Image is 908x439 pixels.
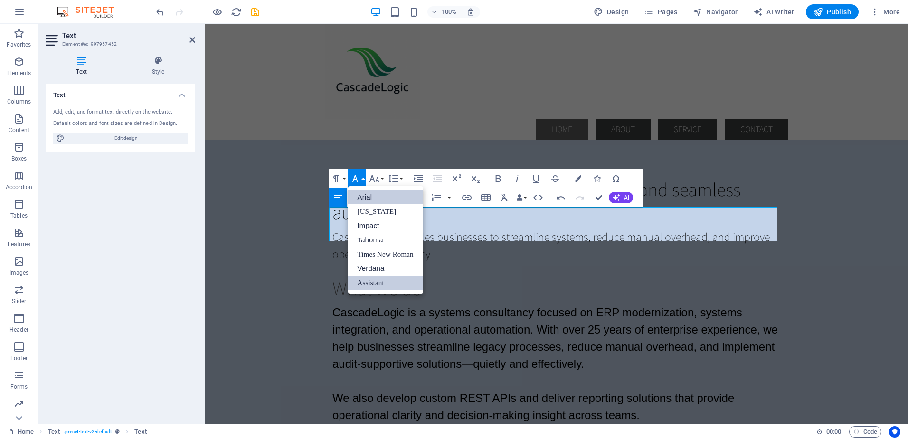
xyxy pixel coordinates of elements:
span: Publish [813,7,851,17]
button: Navigator [689,4,742,19]
a: Click to cancel selection. Double-click to open Pages [8,426,34,438]
button: Special Characters [607,169,625,188]
a: Verdana [348,261,423,276]
a: Impact [348,219,423,233]
button: Underline (Ctrl+U) [527,169,545,188]
h3: Element #ed-997957452 [62,40,176,48]
button: Insert Table [477,188,495,207]
p: Boxes [11,155,27,162]
button: Undo (Ctrl+Z) [552,188,570,207]
nav: breadcrumb [48,426,147,438]
button: Align Left [329,188,347,207]
button: Edit design [53,133,188,144]
div: Add, edit, and format text directly on the website. [53,108,188,116]
button: HTML [529,188,547,207]
button: Data Bindings [515,188,528,207]
button: Design [590,4,633,19]
a: Assistant [348,276,423,290]
button: Code [849,426,881,438]
p: Tables [10,212,28,219]
button: undo [154,6,166,18]
h2: Text [62,31,195,40]
h4: Text [46,84,195,101]
div: Design (Ctrl+Alt+Y) [590,4,633,19]
button: Paragraph Format [329,169,347,188]
button: reload [230,6,242,18]
p: Header [9,326,28,334]
button: Usercentrics [889,426,900,438]
button: Clear Formatting [496,188,514,207]
button: Ordered List [427,188,445,207]
span: : [833,428,834,435]
span: Code [853,426,877,438]
i: Reload page [231,7,242,18]
span: CascadeLogic enables businesses to streamline systems, reduce manual overhead, and improve operat... [127,205,565,238]
button: AI [609,192,633,203]
p: Slider [12,297,27,305]
span: Design [594,7,629,17]
i: Save (Ctrl+S) [250,7,261,18]
button: 100% [427,6,461,18]
span: More [870,7,900,17]
h6: 100% [442,6,457,18]
button: Colors [569,169,587,188]
button: Decrease Indent [428,169,446,188]
button: Ordered List [445,188,453,207]
div: Font Family [348,186,423,294]
span: Edit design [67,133,185,144]
button: Superscript [447,169,465,188]
i: Undo: Change text (Ctrl+Z) [155,7,166,18]
span: Pages [644,7,677,17]
button: Publish [806,4,859,19]
p: Favorites [7,41,31,48]
p: Footer [10,354,28,362]
h4: Style [121,56,195,76]
i: On resize automatically adjust zoom level to fit chosen device. [466,8,475,16]
span: Click to select. Double-click to edit [134,426,146,438]
button: Strikethrough [546,169,564,188]
button: Font Size [367,169,385,188]
p: Images [9,269,29,277]
button: save [249,6,261,18]
a: Arial [348,190,423,204]
button: Confirm (Ctrl+⏎) [590,188,608,207]
span: 00 00 [826,426,841,438]
p: Accordion [6,183,32,191]
button: Redo (Ctrl+Shift+Z) [571,188,589,207]
span: Navigator [693,7,738,17]
img: Editor Logo [55,6,126,18]
p: Content [9,126,29,134]
p: Elements [7,69,31,77]
span: Click to select. Double-click to edit [48,426,60,438]
a: Tahoma [348,233,423,247]
p: Columns [7,98,31,105]
button: Increase Indent [409,169,427,188]
button: Insert Link [458,188,476,207]
span: AI Writer [753,7,794,17]
h6: Session time [816,426,842,438]
button: Pages [640,4,681,19]
a: Georgia [348,204,423,219]
button: Italic (Ctrl+I) [508,169,526,188]
h4: Text [46,56,121,76]
button: Line Height [386,169,404,188]
button: Subscript [466,169,484,188]
button: Font Family [348,169,366,188]
i: This element is a customizable preset [115,429,120,434]
button: More [866,4,904,19]
span: . preset-text-v2-default [64,426,112,438]
button: Icons [588,169,606,188]
p: Marketing [6,411,32,419]
button: AI Writer [749,4,798,19]
p: Forms [10,383,28,391]
p: Features [8,240,30,248]
span: AI [624,195,629,200]
button: Bold (Ctrl+B) [489,169,507,188]
div: Default colors and font sizes are defined in Design. [53,120,188,128]
a: Times New Roman [348,247,423,261]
